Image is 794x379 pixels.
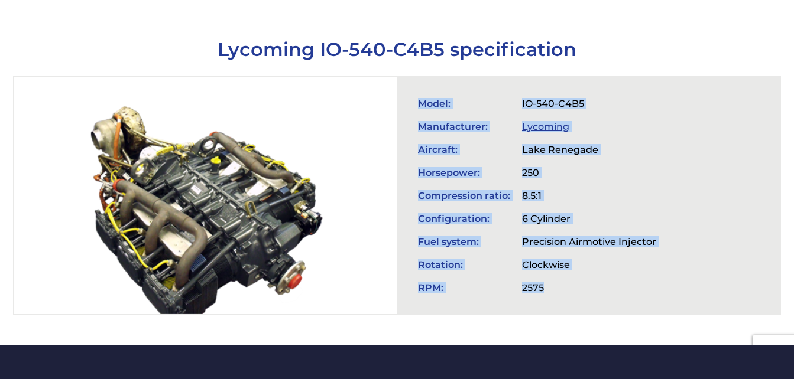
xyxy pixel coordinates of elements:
td: Manufacturer: [412,115,516,138]
h1: Lycoming IO-540-C4B5 specification [13,38,782,61]
td: IO-540-C4B5 [516,92,662,115]
td: Configuration: [412,207,516,230]
td: Rotation: [412,253,516,276]
td: 6 Cylinder [516,207,662,230]
td: 2575 [516,276,662,299]
td: 250 [516,161,662,184]
td: Horsepower: [412,161,516,184]
td: Model: [412,92,516,115]
td: Aircraft: [412,138,516,161]
a: Lycoming [522,121,569,132]
td: RPM: [412,276,516,299]
td: Fuel system: [412,230,516,253]
td: 8.5:1 [516,184,662,207]
td: Compression ratio: [412,184,516,207]
td: Precision Airmotive Injector [516,230,662,253]
td: Clockwise [516,253,662,276]
td: Lake Renegade [516,138,662,161]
